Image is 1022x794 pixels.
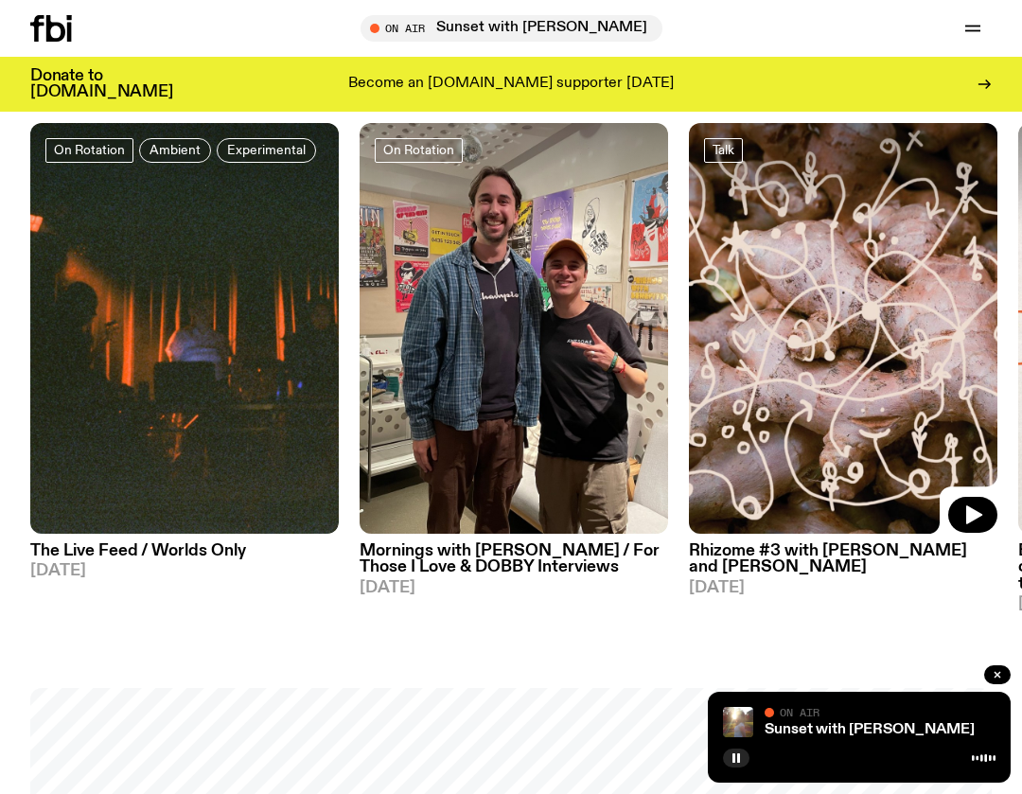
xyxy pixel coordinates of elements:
span: Experimental [227,143,306,157]
a: Ambient [139,138,211,163]
span: [DATE] [689,580,997,596]
h3: Mornings with [PERSON_NAME] / For Those I Love & DOBBY Interviews [360,543,668,575]
button: On AirSunset with [PERSON_NAME] [361,15,662,42]
a: The Live Feed / Worlds Only[DATE] [30,534,339,579]
p: Become an [DOMAIN_NAME] supporter [DATE] [348,76,674,93]
img: A grainy film image of shadowy band figures on stage, with red light behind them [30,123,339,535]
a: Experimental [217,138,316,163]
span: On Air [780,706,819,718]
h3: Donate to [DOMAIN_NAME] [30,68,173,100]
span: On Rotation [54,143,125,157]
span: Talk [713,143,734,157]
span: Ambient [150,143,201,157]
a: On Rotation [375,138,463,163]
a: Mornings with [PERSON_NAME] / For Those I Love & DOBBY Interviews[DATE] [360,534,668,595]
h3: Rhizome #3 with [PERSON_NAME] and [PERSON_NAME] [689,543,997,575]
h3: The Live Feed / Worlds Only [30,543,339,559]
span: [DATE] [30,563,339,579]
a: Sunset with [PERSON_NAME] [765,722,975,737]
a: On Rotation [45,138,133,163]
a: Rhizome #3 with [PERSON_NAME] and [PERSON_NAME][DATE] [689,534,997,595]
img: DOBBY and Ben in the fbi.radio studio, standing in front of some tour posters [360,123,668,535]
span: On Rotation [383,143,454,157]
span: [DATE] [360,580,668,596]
a: Talk [704,138,743,163]
img: A close up picture of a bunch of ginger roots. Yellow squiggles with arrows, hearts and dots are ... [689,123,997,535]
